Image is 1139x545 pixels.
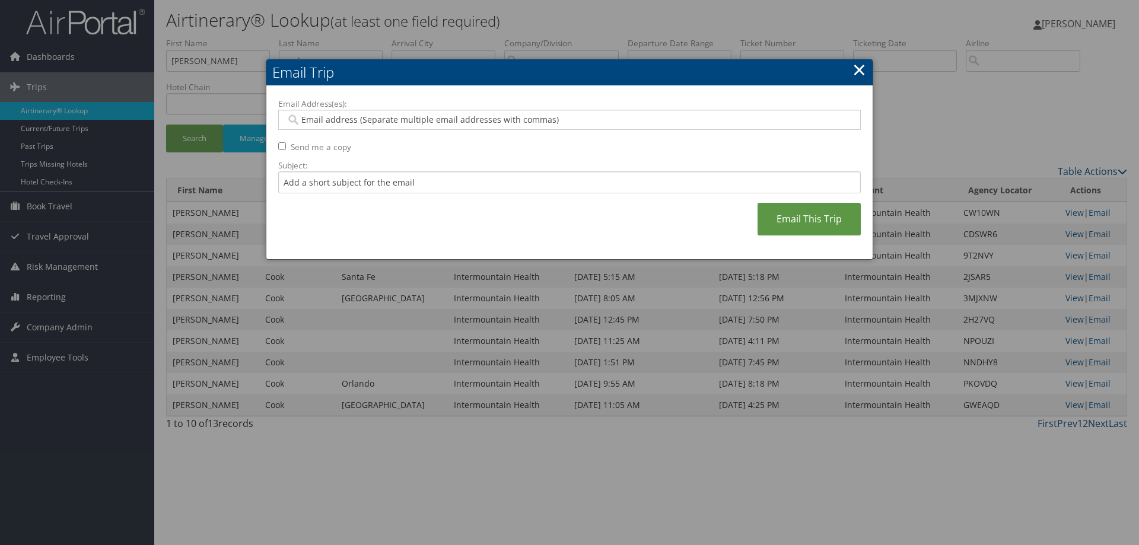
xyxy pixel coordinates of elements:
input: Email address (Separate multiple email addresses with commas) [286,114,852,126]
a: Email This Trip [758,203,861,235]
input: Add a short subject for the email [278,171,861,193]
h2: Email Trip [266,59,873,85]
label: Subject: [278,160,861,171]
a: × [852,58,866,81]
label: Send me a copy [291,141,351,153]
label: Email Address(es): [278,98,861,110]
